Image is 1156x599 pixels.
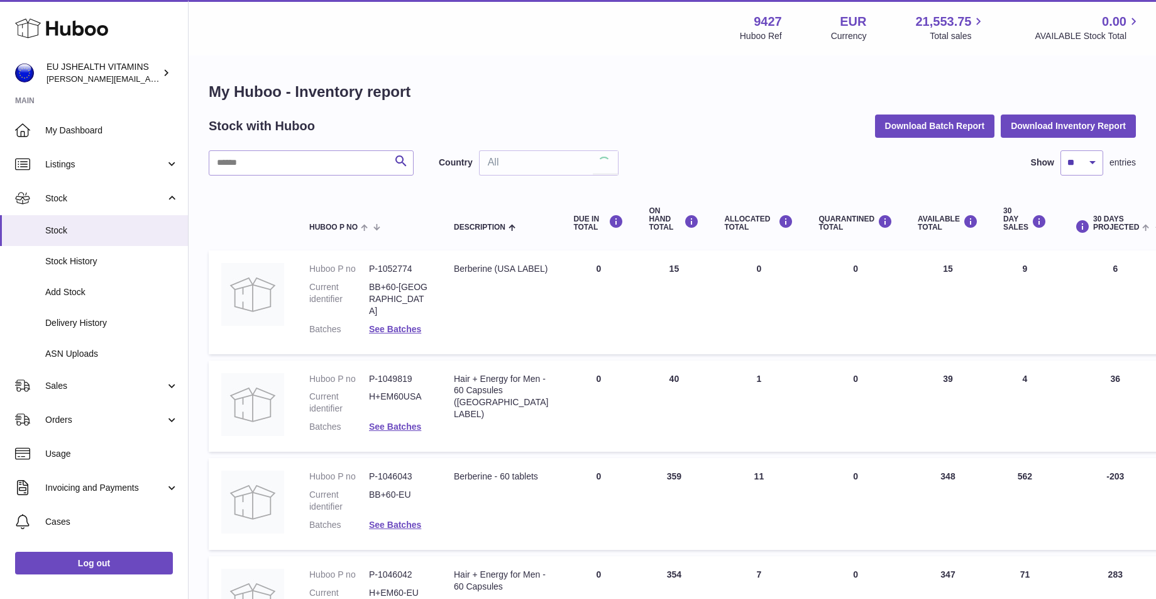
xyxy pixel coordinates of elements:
div: AVAILABLE Total [918,215,978,232]
div: Currency [831,30,867,42]
td: 0 [561,458,636,550]
span: 0 [853,569,858,579]
img: product image [221,263,284,326]
img: product image [221,471,284,534]
label: Country [439,157,473,169]
dt: Batches [309,519,369,531]
dt: Current identifier [309,281,369,317]
dd: H+EM60USA [369,391,429,415]
a: 21,553.75 Total sales [915,13,986,42]
div: DUE IN TOTAL [573,215,624,232]
div: ON HAND Total [649,207,699,232]
strong: 9427 [754,13,782,30]
span: 0.00 [1102,13,1126,30]
td: 0 [712,250,806,354]
dt: Current identifier [309,489,369,513]
dd: P-1049819 [369,373,429,385]
td: 15 [905,250,991,354]
span: 30 DAYS PROJECTED [1093,215,1139,232]
div: Hair + Energy for Men - 60 Capsules ([GEOGRAPHIC_DATA] LABEL) [454,373,548,421]
span: Usage [45,448,179,460]
div: EU JSHEALTH VITAMINS [47,61,160,85]
dt: Batches [309,323,369,335]
span: Huboo P no [309,223,358,232]
h2: Stock with Huboo [209,118,315,135]
dd: BB+60-[GEOGRAPHIC_DATA] [369,281,429,317]
button: Download Inventory Report [1001,115,1136,137]
img: laura@jessicasepel.com [15,64,34,82]
span: Stock History [45,255,179,267]
span: Stock [45,193,165,204]
span: entries [1109,157,1136,169]
span: Invoicing and Payments [45,482,165,494]
span: [PERSON_NAME][EMAIL_ADDRESS][DOMAIN_NAME] [47,74,252,84]
td: 15 [636,250,712,354]
span: 0 [853,471,858,481]
dt: Huboo P no [309,263,369,275]
td: 348 [905,458,991,550]
div: QUARANTINED Total [818,215,893,232]
button: Download Batch Report [875,115,995,137]
dt: Batches [309,421,369,433]
div: Berberine - 60 tablets [454,471,548,483]
a: See Batches [369,520,421,530]
h1: My Huboo - Inventory report [209,82,1136,102]
span: Description [454,223,505,232]
td: 40 [636,361,712,452]
a: See Batches [369,324,421,334]
span: Delivery History [45,317,179,329]
dd: P-1046043 [369,471,429,483]
a: Log out [15,552,173,574]
td: 1 [712,361,806,452]
span: Orders [45,414,165,426]
span: Add Stock [45,286,179,298]
span: 0 [853,374,858,384]
div: ALLOCATED Total [724,215,793,232]
td: 0 [561,361,636,452]
td: 0 [561,250,636,354]
dd: P-1046042 [369,569,429,581]
dd: P-1052774 [369,263,429,275]
div: Huboo Ref [740,30,782,42]
img: product image [221,373,284,436]
dt: Current identifier [309,391,369,415]
label: Show [1031,157,1054,169]
span: 0 [853,264,858,274]
dt: Huboo P no [309,569,369,581]
span: Total sales [930,30,986,42]
span: AVAILABLE Stock Total [1035,30,1141,42]
td: 359 [636,458,712,550]
td: 4 [991,361,1059,452]
td: 562 [991,458,1059,550]
dt: Huboo P no [309,373,369,385]
span: My Dashboard [45,125,179,137]
a: 0.00 AVAILABLE Stock Total [1035,13,1141,42]
span: Listings [45,159,165,171]
td: 39 [905,361,991,452]
div: Berberine (USA LABEL) [454,263,548,275]
span: ASN Uploads [45,348,179,360]
td: 11 [712,458,806,550]
dd: BB+60-EU [369,489,429,513]
span: Sales [45,380,165,392]
span: 21,553.75 [915,13,971,30]
div: 30 DAY SALES [1003,207,1047,232]
td: 9 [991,250,1059,354]
span: Cases [45,516,179,528]
strong: EUR [840,13,866,30]
div: Hair + Energy for Men - 60 Capsules [454,569,548,593]
span: Stock [45,225,179,237]
a: See Batches [369,422,421,432]
dt: Huboo P no [309,471,369,483]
